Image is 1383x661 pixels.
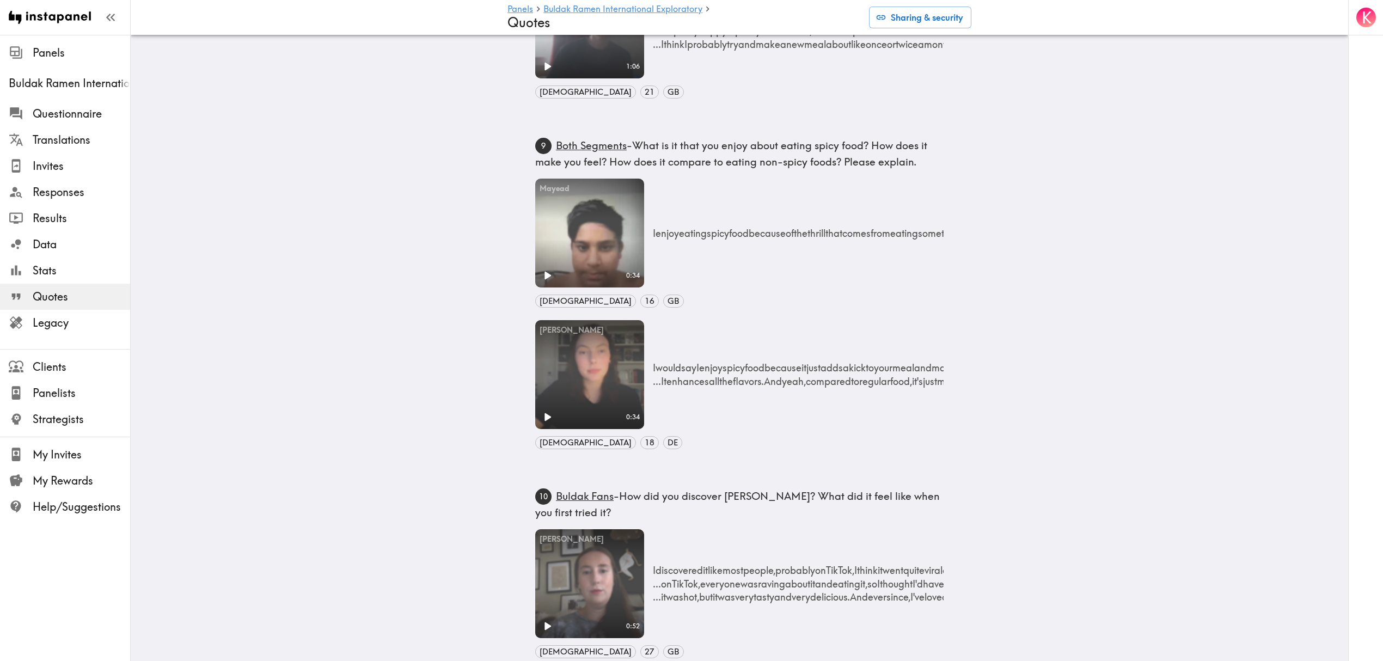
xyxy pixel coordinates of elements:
[535,179,644,199] div: Mayead
[664,646,683,658] span: GB
[535,489,940,519] span: How did you discover [PERSON_NAME]? What did it feel like when you first tried it?
[535,54,559,78] button: Play
[33,447,130,462] span: My Invites
[626,412,642,422] span: 0:34
[33,106,130,121] span: Questionnaire
[33,385,130,401] span: Panelists
[1362,8,1372,27] span: K
[535,405,559,429] button: Play
[535,139,927,168] span: -
[536,86,635,98] span: [DEMOGRAPHIC_DATA]
[626,271,642,280] span: 0:34
[507,4,533,15] a: Panels
[33,412,130,427] span: Strategists
[33,263,130,278] span: Stats
[626,62,642,71] span: 1:06
[33,359,130,375] span: Clients
[556,489,614,503] span: Buldak Fans
[641,295,658,307] span: 16
[507,15,860,30] h4: Quotes
[541,141,546,151] text: 9
[9,76,130,91] span: Buldak Ramen International Exploratory
[535,489,940,519] span: -
[33,499,130,515] span: Help/Suggestions
[535,529,644,549] div: [PERSON_NAME]
[543,4,702,15] a: Buldak Ramen International Exploratory
[535,614,559,638] button: Play
[33,473,130,488] span: My Rewards
[33,132,130,148] span: Translations
[535,139,927,168] span: What is it that you enjoy about eating spicy food? How does it make you feel? How does it compare...
[664,86,683,98] span: GB
[1355,7,1377,28] button: K
[869,7,971,28] button: Sharing & security
[664,295,683,307] span: GB
[641,437,658,449] span: 18
[33,45,130,60] span: Panels
[33,158,130,174] span: Invites
[33,315,130,330] span: Legacy
[626,621,642,631] span: 0:52
[536,295,635,307] span: [DEMOGRAPHIC_DATA]
[33,211,130,226] span: Results
[535,264,559,287] button: Play
[33,185,130,200] span: Responses
[33,237,130,252] span: Data
[556,139,627,152] span: Both Segments
[33,289,130,304] span: Quotes
[536,437,635,449] span: [DEMOGRAPHIC_DATA]
[539,492,548,501] text: 10
[641,86,658,98] span: 21
[641,646,658,658] span: 27
[536,646,635,658] span: [DEMOGRAPHIC_DATA]
[664,437,682,449] span: DE
[535,320,644,340] div: [PERSON_NAME]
